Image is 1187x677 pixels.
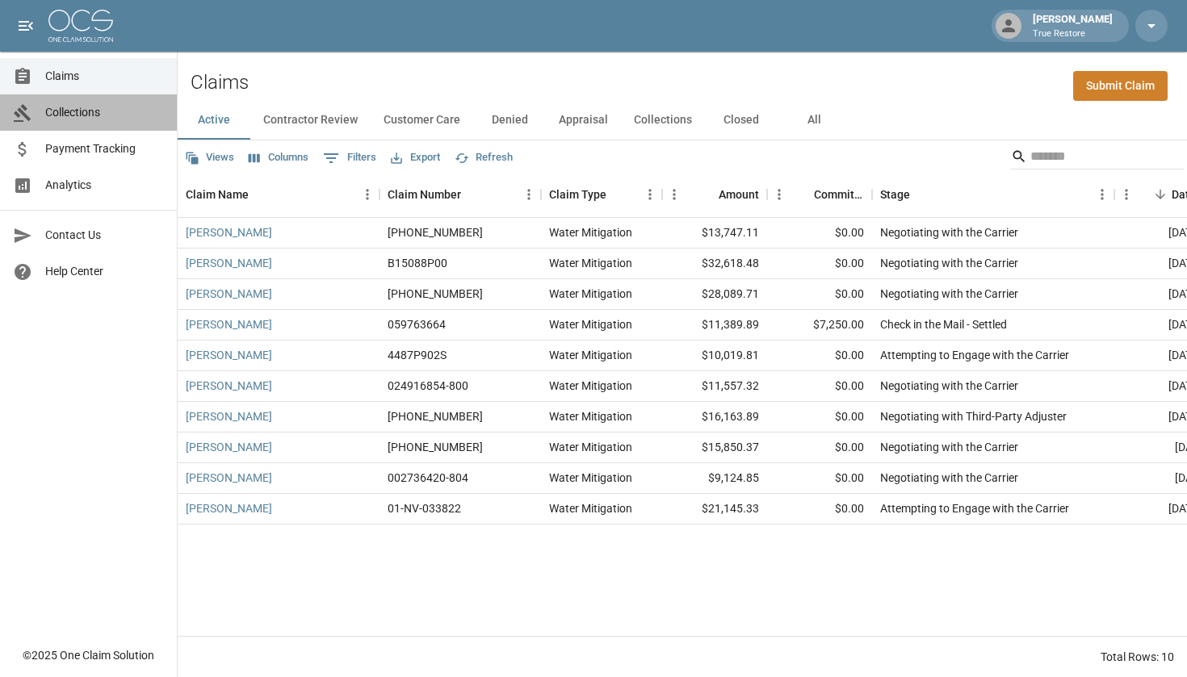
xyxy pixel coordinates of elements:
[355,182,380,207] button: Menu
[178,101,1187,140] div: dynamic tabs
[880,500,1069,516] div: Attempting to Engage with the Carrier
[178,101,250,140] button: Active
[705,101,778,140] button: Closed
[186,255,272,271] a: [PERSON_NAME]
[1011,144,1184,173] div: Search
[186,439,272,455] a: [PERSON_NAME]
[473,101,546,140] button: Denied
[461,183,484,206] button: Sort
[191,71,249,94] h2: Claims
[249,183,271,206] button: Sort
[1149,183,1172,206] button: Sort
[549,224,632,240] div: Water Mitigation
[45,177,164,194] span: Analytics
[371,101,473,140] button: Customer Care
[10,10,42,42] button: open drawer
[662,371,767,402] div: $11,557.32
[767,402,872,433] div: $0.00
[1090,182,1114,207] button: Menu
[1101,649,1174,665] div: Total Rows: 10
[791,183,814,206] button: Sort
[767,341,872,371] div: $0.00
[880,347,1069,363] div: Attempting to Engage with the Carrier
[549,172,606,217] div: Claim Type
[767,182,791,207] button: Menu
[186,286,272,302] a: [PERSON_NAME]
[767,218,872,249] div: $0.00
[880,439,1018,455] div: Negotiating with the Carrier
[662,433,767,463] div: $15,850.37
[662,279,767,310] div: $28,089.71
[880,286,1018,302] div: Negotiating with the Carrier
[778,101,850,140] button: All
[767,249,872,279] div: $0.00
[186,408,272,424] a: [PERSON_NAME]
[880,172,910,217] div: Stage
[880,224,1018,240] div: Negotiating with the Carrier
[767,494,872,524] div: $0.00
[767,433,872,463] div: $0.00
[45,104,164,121] span: Collections
[696,183,719,206] button: Sort
[186,172,249,217] div: Claim Name
[880,255,1018,271] div: Negotiating with the Carrier
[23,647,154,663] div: © 2025 One Claim Solution
[541,172,662,217] div: Claim Type
[662,402,767,433] div: $16,163.89
[45,227,164,244] span: Contact Us
[388,408,483,424] div: 01-009-037862
[186,224,272,240] a: [PERSON_NAME]
[767,279,872,310] div: $0.00
[1026,11,1119,40] div: [PERSON_NAME]
[48,10,113,42] img: ocs-logo-white-transparent.png
[880,316,1007,332] div: Check in the Mail - Settled
[767,463,872,494] div: $0.00
[662,310,767,341] div: $11,389.89
[388,470,468,486] div: 002736420-804
[880,408,1067,424] div: Negotiating with Third-Party Adjuster
[549,408,632,424] div: Water Mitigation
[814,172,864,217] div: Committed Amount
[387,145,444,170] button: Export
[549,500,632,516] div: Water Mitigation
[178,172,380,217] div: Claim Name
[388,378,468,394] div: 024916854-800
[380,172,541,217] div: Claim Number
[662,494,767,524] div: $21,145.33
[1073,71,1168,101] a: Submit Claim
[549,255,632,271] div: Water Mitigation
[186,470,272,486] a: [PERSON_NAME]
[388,286,483,302] div: 300-0457498-2025
[662,182,686,207] button: Menu
[388,500,461,516] div: 01-NV-033822
[181,145,238,170] button: Views
[549,286,632,302] div: Water Mitigation
[872,172,1114,217] div: Stage
[186,500,272,516] a: [PERSON_NAME]
[45,68,164,85] span: Claims
[388,224,483,240] div: 300-0473221-2025
[549,470,632,486] div: Water Mitigation
[606,183,629,206] button: Sort
[186,316,272,332] a: [PERSON_NAME]
[186,378,272,394] a: [PERSON_NAME]
[662,249,767,279] div: $32,618.48
[1033,27,1113,41] p: True Restore
[910,183,933,206] button: Sort
[388,316,446,332] div: 059763664
[388,347,447,363] div: 4487P902S
[45,140,164,157] span: Payment Tracking
[880,378,1018,394] div: Negotiating with the Carrier
[662,341,767,371] div: $10,019.81
[767,371,872,402] div: $0.00
[662,463,767,494] div: $9,124.85
[245,145,312,170] button: Select columns
[549,347,632,363] div: Water Mitigation
[186,347,272,363] a: [PERSON_NAME]
[388,255,447,271] div: B15088P00
[767,310,872,341] div: $7,250.00
[719,172,759,217] div: Amount
[517,182,541,207] button: Menu
[621,101,705,140] button: Collections
[388,439,483,455] div: 300-0393223-2025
